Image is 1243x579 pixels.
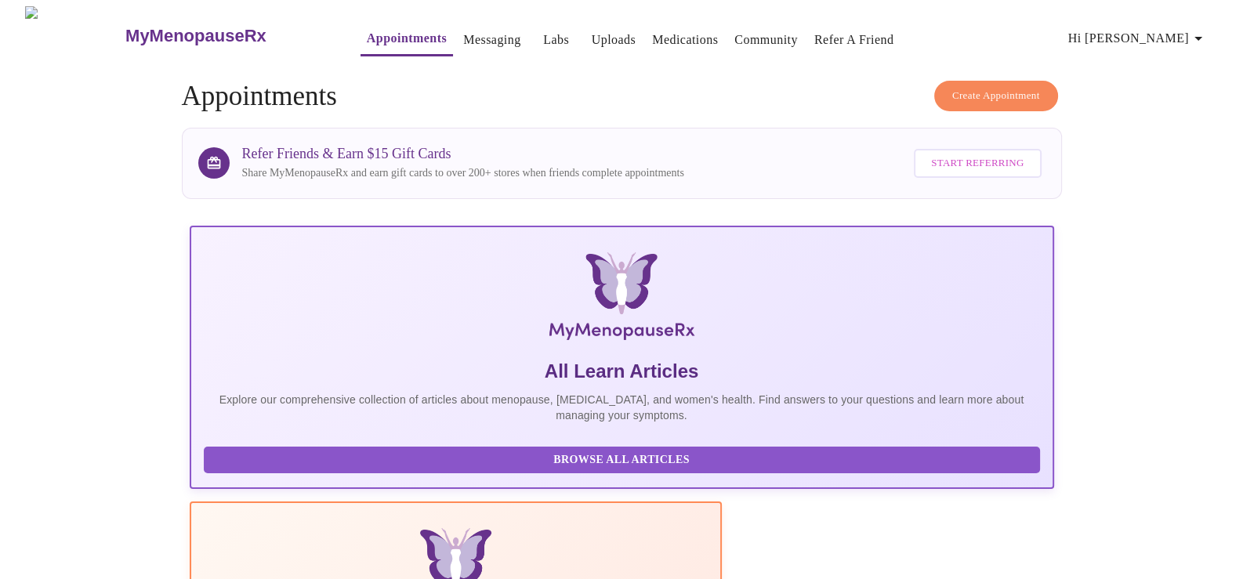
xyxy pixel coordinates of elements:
a: Browse All Articles [204,452,1044,465]
button: Messaging [457,24,527,56]
span: Hi [PERSON_NAME] [1068,27,1208,49]
img: MyMenopauseRx Logo [25,6,124,65]
a: Appointments [367,27,447,49]
a: Uploads [592,29,636,51]
a: Medications [652,29,718,51]
p: Explore our comprehensive collection of articles about menopause, [MEDICAL_DATA], and women's hea... [204,392,1040,423]
p: Share MyMenopauseRx and earn gift cards to over 200+ stores when friends complete appointments [242,165,684,181]
button: Create Appointment [934,81,1058,111]
h5: All Learn Articles [204,359,1040,384]
a: Messaging [463,29,520,51]
h3: Refer Friends & Earn $15 Gift Cards [242,146,684,162]
h3: MyMenopauseRx [125,26,266,46]
button: Start Referring [914,149,1041,178]
button: Medications [646,24,724,56]
a: Start Referring [910,141,1045,186]
span: Browse All Articles [219,451,1024,470]
span: Create Appointment [952,87,1040,105]
a: Refer a Friend [814,29,894,51]
button: Browse All Articles [204,447,1040,474]
button: Appointments [361,23,453,56]
button: Refer a Friend [808,24,901,56]
button: Hi [PERSON_NAME] [1062,23,1214,54]
img: MyMenopauseRx Logo [333,252,910,346]
h4: Appointments [182,81,1062,112]
a: Community [734,29,798,51]
button: Uploads [585,24,643,56]
button: Labs [531,24,582,56]
a: Labs [543,29,569,51]
span: Start Referring [931,154,1024,172]
a: MyMenopauseRx [124,9,329,63]
button: Community [728,24,804,56]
